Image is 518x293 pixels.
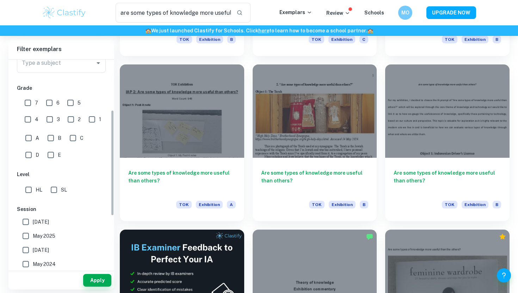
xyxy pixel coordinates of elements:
span: 4 [35,116,38,123]
span: TOK [442,36,457,43]
span: Exhibition [196,201,223,208]
span: E [58,151,61,159]
span: D [36,151,39,159]
h6: Level [17,170,106,178]
button: UPGRADE NOW [426,6,476,19]
span: B [493,36,501,43]
h6: Filter exemplars [8,39,114,59]
span: TOK [176,201,192,208]
span: B [227,36,236,43]
span: SL [61,186,67,194]
p: Exemplars [279,8,312,16]
span: A [36,134,39,142]
a: Are some types of knowledge more useful than others?TOKExhibitionB [385,64,510,221]
p: Review [326,9,350,17]
h6: Are some types of knowledge more useful than others? [128,169,236,192]
h6: Grade [17,84,106,92]
input: Search for any exemplars... [116,3,231,23]
span: A [227,201,236,208]
button: Apply [83,274,111,287]
span: Exhibition [462,201,488,208]
img: Clastify logo [42,6,87,20]
span: 7 [35,99,38,107]
span: [DATE] [33,246,49,254]
span: Exhibition [196,36,223,43]
span: 2 [78,116,81,123]
button: Open [93,58,103,68]
span: May 2024 [33,260,56,268]
span: May 2025 [33,232,55,240]
span: TOK [309,201,325,208]
span: [DATE] [33,218,49,226]
span: Exhibition [328,36,355,43]
span: 🏫 [367,28,373,33]
span: 1 [99,116,101,123]
span: B [360,201,368,208]
span: B [58,134,61,142]
span: TOK [177,36,192,43]
span: C [359,36,368,43]
h6: Are some types of knowledge more useful than others? [261,169,369,192]
span: TOK [309,36,324,43]
span: B [493,201,501,208]
a: Are some types of knowledge more useful than others?TOKExhibitionA [120,64,244,221]
span: 6 [56,99,60,107]
span: HL [36,186,42,194]
span: 5 [78,99,81,107]
span: TOK [442,201,457,208]
span: 3 [57,116,60,123]
a: here [258,28,269,33]
button: MO [398,6,412,20]
span: 🏫 [145,28,151,33]
span: C [80,134,84,142]
h6: We just launched Clastify for Schools. Click to learn how to become a school partner. [1,27,517,35]
span: Exhibition [462,36,488,43]
img: Marked [366,233,373,240]
h6: Session [17,205,106,213]
div: Premium [499,233,506,240]
span: Exhibition [329,201,356,208]
a: Are some types of knowledge more useful than others?TOKExhibitionB [253,64,377,221]
a: Schools [364,10,384,15]
h6: MO [401,9,409,17]
h6: Are some types of knowledge more useful than others? [394,169,501,192]
button: Help and Feedback [497,268,511,282]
